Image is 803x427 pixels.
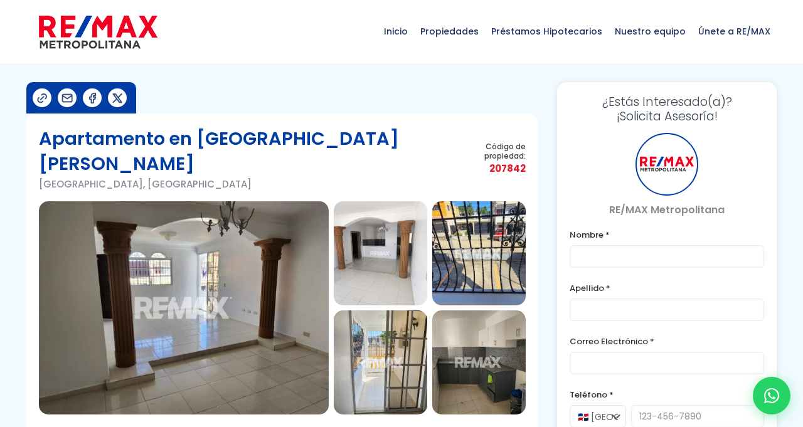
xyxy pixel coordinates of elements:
[378,13,414,50] span: Inicio
[414,13,485,50] span: Propiedades
[692,13,777,50] span: Únete a RE/MAX
[39,201,329,414] img: Apartamento en San Felipe
[432,310,526,414] img: Apartamento en San Felipe
[635,133,698,196] div: RE/MAX Metropolitana
[485,13,609,50] span: Préstamos Hipotecarios
[570,202,764,218] p: RE/MAX Metropolitana
[36,92,49,105] img: Compartir
[334,201,427,305] img: Apartamento en San Felipe
[570,334,764,349] label: Correo Electrónico *
[432,201,526,305] img: Apartamento en San Felipe
[570,280,764,296] label: Apellido *
[334,310,427,414] img: Apartamento en San Felipe
[61,92,74,105] img: Compartir
[39,126,458,176] h1: Apartamento en [GEOGRAPHIC_DATA][PERSON_NAME]
[458,142,526,161] span: Código de propiedad:
[570,387,764,403] label: Teléfono *
[111,92,124,105] img: Compartir
[609,13,692,50] span: Nuestro equipo
[570,227,764,243] label: Nombre *
[458,161,526,176] span: 207842
[570,95,764,124] h3: ¡Solicita Asesoría!
[39,176,458,192] p: [GEOGRAPHIC_DATA], [GEOGRAPHIC_DATA]
[570,95,764,109] span: ¿Estás Interesado(a)?
[86,92,99,105] img: Compartir
[39,13,157,51] img: remax-metropolitana-logo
